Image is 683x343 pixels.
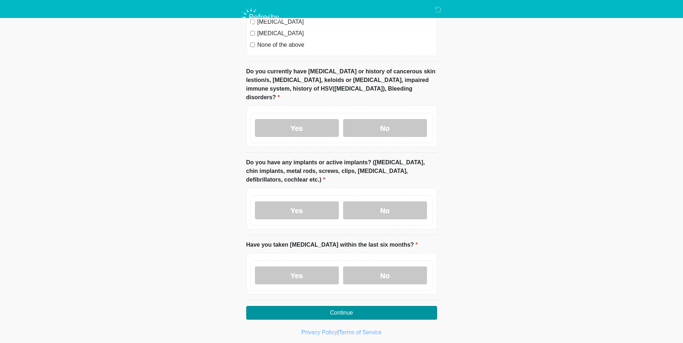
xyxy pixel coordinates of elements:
a: Terms of Service [339,329,382,335]
a: | [337,329,339,335]
label: No [343,119,427,137]
input: None of the above [250,42,255,47]
label: None of the above [257,41,433,49]
label: Yes [255,119,339,137]
label: Do you currently have [MEDICAL_DATA] or history of cancerous skin lestion/s, [MEDICAL_DATA], kelo... [246,67,437,102]
label: No [343,266,427,284]
button: Continue [246,306,437,320]
label: Do you have any implants or active implants? ([MEDICAL_DATA], chin implants, metal rods, screws, ... [246,158,437,184]
label: No [343,201,427,219]
a: Privacy Policy [301,329,337,335]
label: Have you taken [MEDICAL_DATA] within the last six months? [246,241,418,249]
img: Refresh RX Logo [239,5,283,29]
label: Yes [255,201,339,219]
label: Yes [255,266,339,284]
